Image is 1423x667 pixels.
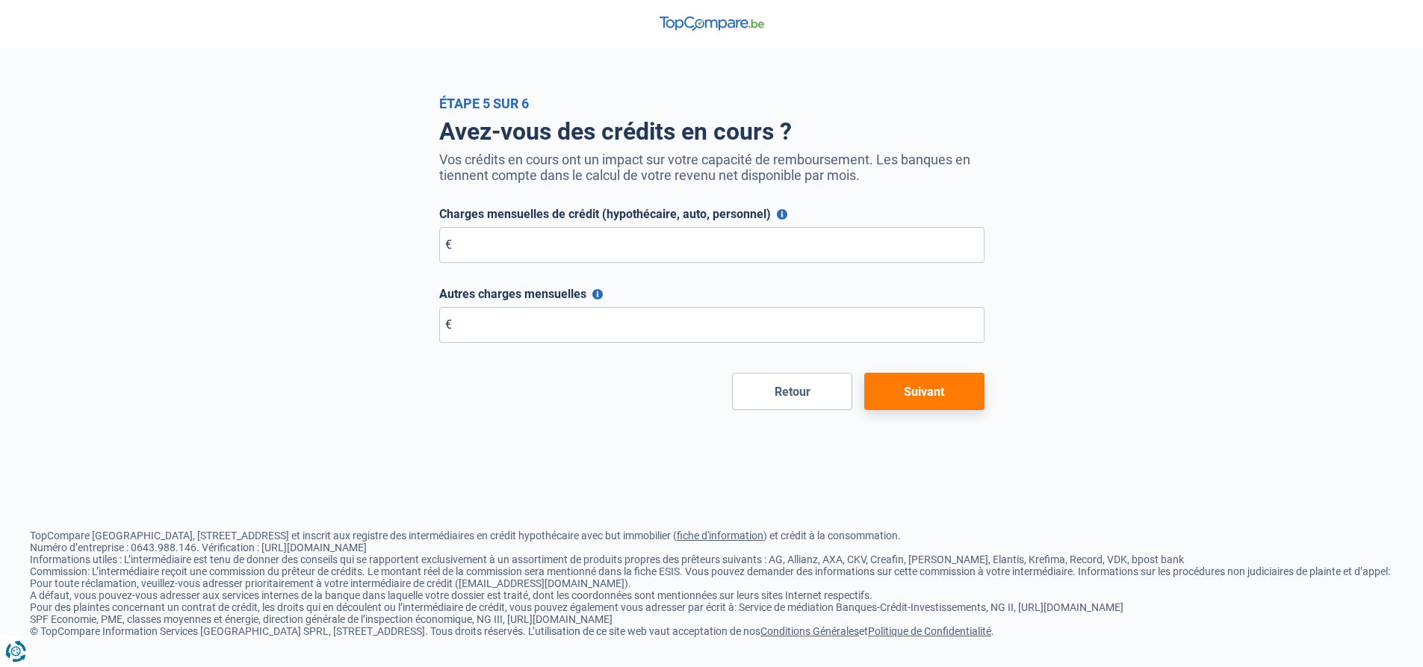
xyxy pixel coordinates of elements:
[445,238,452,252] span: €
[439,117,985,146] h1: Avez-vous des crédits en cours ?
[760,625,859,637] a: Conditions Générales
[864,373,985,410] button: Suivant
[439,207,985,221] label: Charges mensuelles de crédit (hypothécaire, auto, personnel)
[439,96,985,111] div: Étape 5 sur 6
[868,625,991,637] a: Politique de Confidentialité
[732,373,852,410] button: Retour
[445,317,452,332] span: €
[439,152,985,183] p: Vos crédits en cours ont un impact sur votre capacité de remboursement. Les banques en tiennent c...
[677,530,763,542] a: fiche d'information
[777,209,787,220] button: Charges mensuelles de crédit (hypothécaire, auto, personnel)
[592,289,603,300] button: Autres charges mensuelles
[660,16,764,31] img: TopCompare Logo
[439,287,985,301] label: Autres charges mensuelles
